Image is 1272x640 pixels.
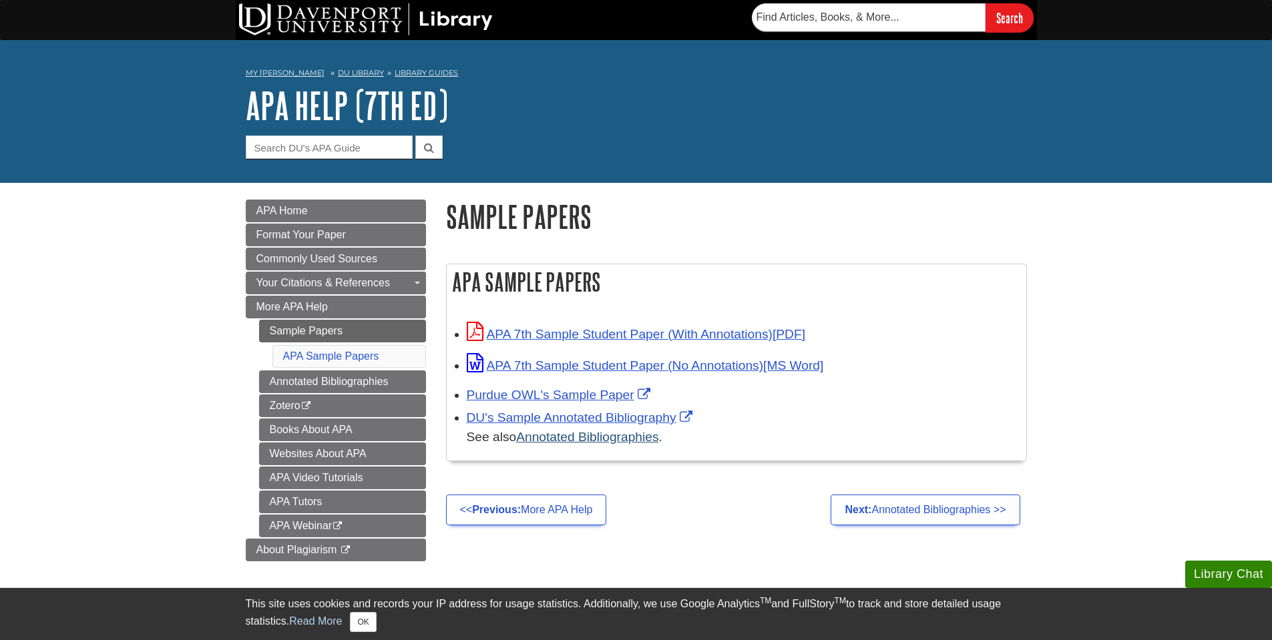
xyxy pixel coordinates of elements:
a: About Plagiarism [246,539,426,561]
a: Link opens in new window [467,358,824,372]
a: Annotated Bibliographies [259,370,426,393]
span: Commonly Used Sources [256,253,377,264]
a: Sample Papers [259,320,426,342]
strong: Next: [845,504,871,515]
a: Your Citations & References [246,272,426,294]
span: About Plagiarism [256,544,337,555]
h2: APA Sample Papers [447,264,1026,300]
a: Annotated Bibliographies [516,430,658,444]
nav: breadcrumb [246,64,1027,85]
a: Zotero [259,394,426,417]
input: Find Articles, Books, & More... [752,3,986,31]
span: Your Citations & References [256,277,390,288]
a: More APA Help [246,296,426,318]
sup: TM [835,596,846,605]
i: This link opens in a new window [332,522,343,531]
a: APA Video Tutorials [259,466,426,489]
button: Library Chat [1185,561,1272,588]
a: Link opens in new window [467,388,654,402]
a: Next:Annotated Bibliographies >> [831,495,1020,525]
h1: Sample Papers [446,200,1027,234]
a: My [PERSON_NAME] [246,67,325,79]
a: APA Help (7th Ed) [246,85,448,126]
a: Link opens in new window [467,410,696,424]
input: Search [986,3,1034,32]
a: Commonly Used Sources [246,248,426,270]
a: Read More [289,615,342,627]
sup: TM [760,596,771,605]
a: Books About APA [259,418,426,441]
a: APA Sample Papers [283,350,379,362]
div: This site uses cookies and records your IP address for usage statistics. Additionally, we use Goo... [246,596,1027,632]
a: APA Tutors [259,491,426,513]
a: Websites About APA [259,442,426,465]
i: This link opens in a new window [340,546,351,555]
span: More APA Help [256,301,328,312]
a: DU Library [338,68,384,77]
span: APA Home [256,205,308,216]
button: Close [350,612,376,632]
a: APA Home [246,200,426,222]
a: Format Your Paper [246,224,426,246]
i: This link opens in a new window [300,402,312,410]
img: DU Library [239,3,493,35]
a: <<Previous:More APA Help [446,495,607,525]
strong: Previous: [472,504,521,515]
input: Search DU's APA Guide [246,135,413,159]
a: Library Guides [395,68,458,77]
div: See also . [467,428,1020,447]
a: APA Webinar [259,515,426,537]
span: Format Your Paper [256,229,346,240]
a: Link opens in new window [467,327,805,341]
form: Searches DU Library's articles, books, and more [752,3,1034,32]
div: Guide Page Menu [246,200,426,561]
